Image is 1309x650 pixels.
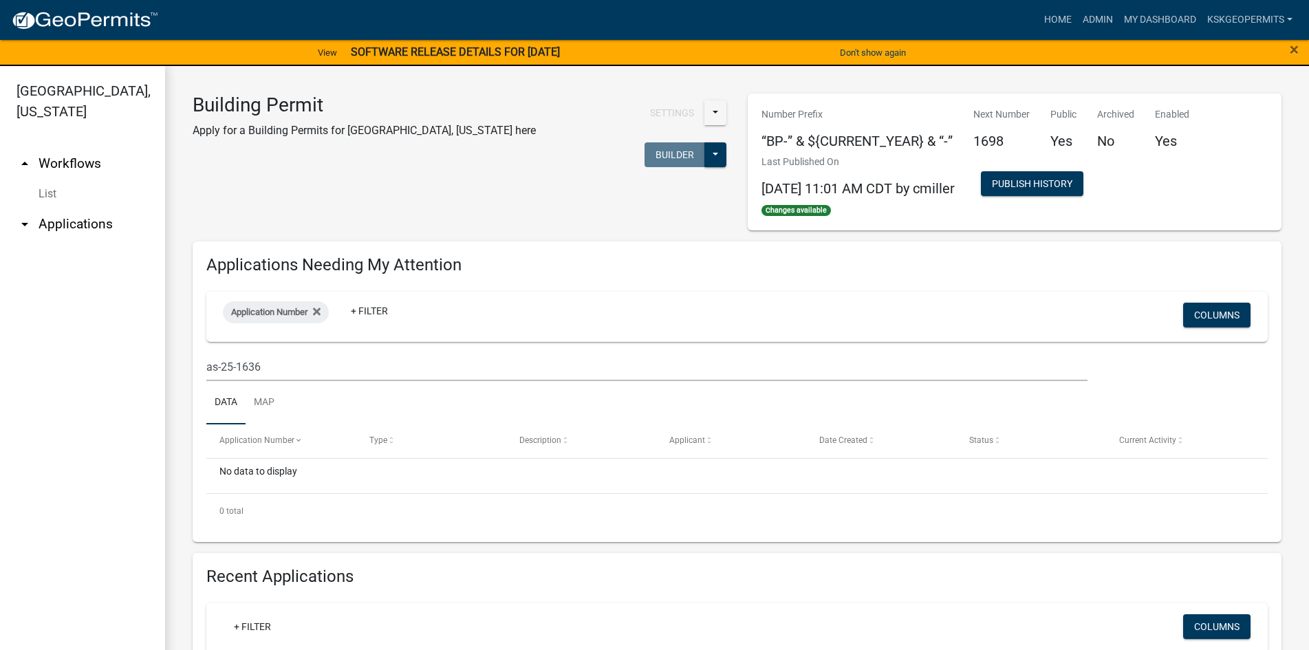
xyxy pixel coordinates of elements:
[369,435,387,445] span: Type
[206,459,1268,493] div: No data to display
[1106,424,1256,457] datatable-header-cell: Current Activity
[1202,7,1298,33] a: KSKgeopermits
[219,435,294,445] span: Application Number
[1290,41,1299,58] button: Close
[973,107,1030,122] p: Next Number
[969,435,993,445] span: Status
[806,424,956,457] datatable-header-cell: Date Created
[17,216,33,232] i: arrow_drop_down
[1077,7,1118,33] a: Admin
[981,179,1083,190] wm-modal-confirm: Workflow Publish History
[656,424,806,457] datatable-header-cell: Applicant
[645,142,705,167] button: Builder
[206,381,246,425] a: Data
[1050,107,1077,122] p: Public
[17,155,33,172] i: arrow_drop_up
[1118,7,1202,33] a: My Dashboard
[956,424,1106,457] datatable-header-cell: Status
[973,133,1030,149] h5: 1698
[761,133,953,149] h5: “BP-” & ${CURRENT_YEAR} & “-”
[639,100,705,125] button: Settings
[312,41,343,64] a: View
[1290,40,1299,59] span: ×
[519,435,561,445] span: Description
[340,299,399,323] a: + Filter
[246,381,283,425] a: Map
[1183,614,1251,639] button: Columns
[981,171,1083,196] button: Publish History
[206,424,356,457] datatable-header-cell: Application Number
[834,41,911,64] button: Don't show again
[819,435,867,445] span: Date Created
[761,155,955,169] p: Last Published On
[669,435,705,445] span: Applicant
[1097,107,1134,122] p: Archived
[351,45,560,58] strong: SOFTWARE RELEASE DETAILS FOR [DATE]
[761,107,953,122] p: Number Prefix
[206,255,1268,275] h4: Applications Needing My Attention
[1155,133,1189,149] h5: Yes
[1119,435,1176,445] span: Current Activity
[356,424,506,457] datatable-header-cell: Type
[206,353,1088,381] input: Search for applications
[206,567,1268,587] h4: Recent Applications
[506,424,656,457] datatable-header-cell: Description
[1039,7,1077,33] a: Home
[206,494,1268,528] div: 0 total
[223,614,282,639] a: + Filter
[1097,133,1134,149] h5: No
[1050,133,1077,149] h5: Yes
[193,122,536,139] p: Apply for a Building Permits for [GEOGRAPHIC_DATA], [US_STATE] here
[1155,107,1189,122] p: Enabled
[1183,303,1251,327] button: Columns
[761,180,955,197] span: [DATE] 11:01 AM CDT by cmiller
[231,307,307,317] span: Application Number
[761,205,832,216] span: Changes available
[193,94,536,117] h3: Building Permit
